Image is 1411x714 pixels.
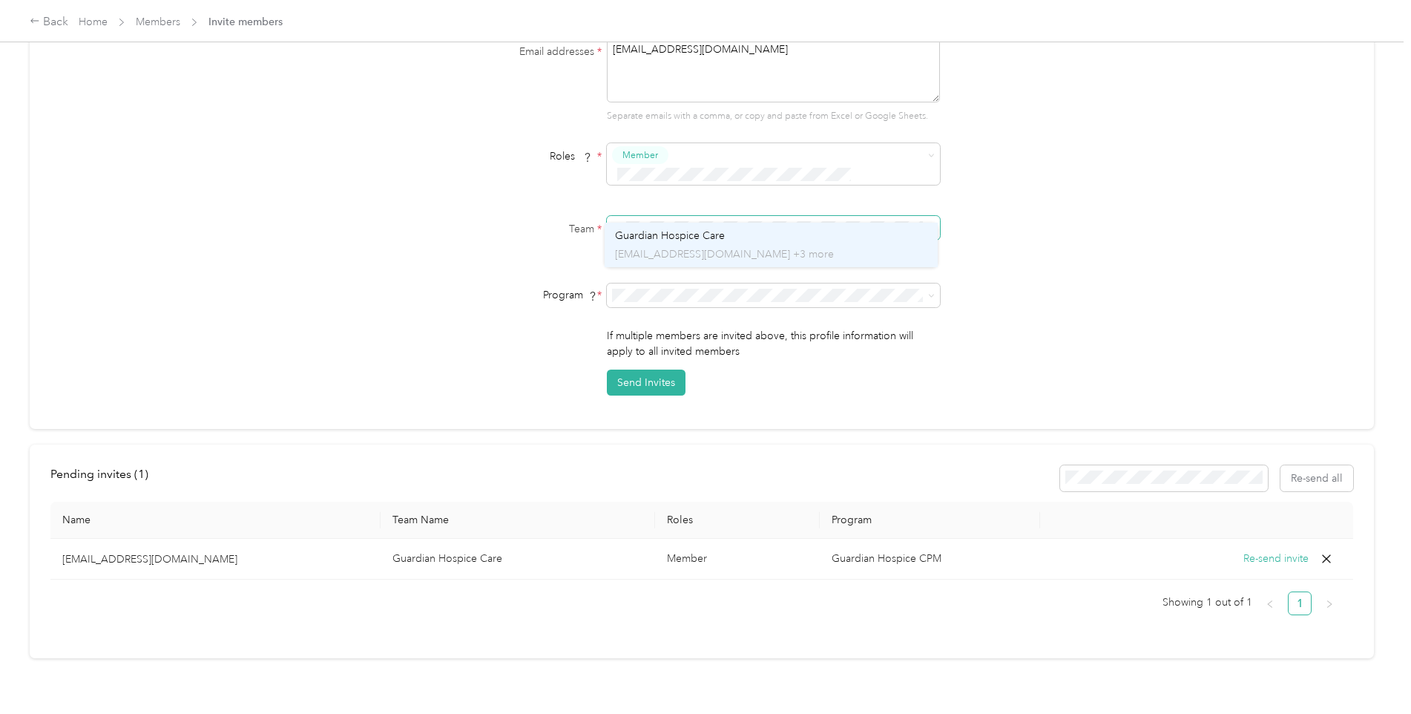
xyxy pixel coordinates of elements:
textarea: [EMAIL_ADDRESS][DOMAIN_NAME] [607,39,940,102]
span: Pending invites [50,467,148,481]
div: left-menu [50,465,159,491]
p: If multiple members are invited above, this profile information will apply to all invited members [607,328,940,359]
span: Roles [545,145,597,168]
th: Team Name [381,502,655,539]
button: Member [612,146,668,165]
span: Invite members [208,14,283,30]
span: Member [622,148,658,162]
span: left [1266,600,1274,609]
th: Program [820,502,1039,539]
div: Back [30,13,68,31]
span: ( 1 ) [134,467,148,481]
a: Members [136,16,180,28]
th: Roles [655,502,820,539]
span: Guardian Hospice CPM [832,552,941,565]
button: left [1258,592,1282,615]
span: Showing 1 out of 1 [1162,592,1252,614]
p: [EMAIL_ADDRESS][DOMAIN_NAME] +3 more [615,246,927,262]
span: right [1325,600,1334,609]
div: Resend all invitations [1060,465,1354,491]
div: info-bar [50,465,1353,491]
button: Re-send invite [1243,551,1309,567]
button: Send Invites [607,370,685,396]
li: 1 [1288,592,1312,615]
span: Guardian Hospice Care [615,229,725,242]
a: 1 [1289,592,1311,615]
button: Re-send all [1280,465,1353,491]
label: Team [416,221,602,237]
span: Member [667,552,707,565]
a: Home [79,16,108,28]
span: Guardian Hospice Care [392,552,502,565]
th: Name [50,502,381,539]
iframe: Everlance-gr Chat Button Frame [1328,631,1411,714]
li: Previous Page [1258,592,1282,615]
button: right [1318,592,1341,615]
div: Program [416,287,602,303]
label: Email addresses [416,44,602,59]
p: Separate emails with a comma, or copy and paste from Excel or Google Sheets. [607,110,940,123]
li: Next Page [1318,592,1341,615]
p: [EMAIL_ADDRESS][DOMAIN_NAME] [62,551,369,567]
